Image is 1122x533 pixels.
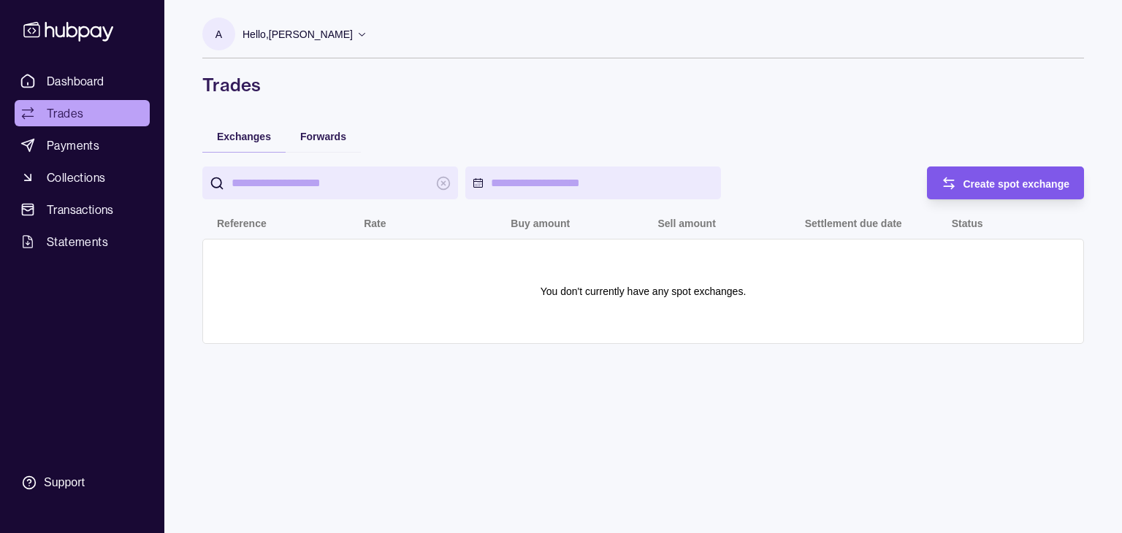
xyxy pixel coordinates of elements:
span: Dashboard [47,72,104,90]
span: Trades [47,104,83,122]
p: Sell amount [657,218,715,229]
a: Statements [15,229,150,255]
p: Rate [364,218,386,229]
span: Forwards [300,131,346,142]
span: Create spot exchange [963,178,1070,190]
a: Dashboard [15,68,150,94]
span: Transactions [47,201,114,218]
a: Support [15,467,150,498]
p: Reference [217,218,267,229]
p: Hello, [PERSON_NAME] [243,26,353,42]
p: Status [952,218,983,229]
p: A [215,26,222,42]
span: Collections [47,169,105,186]
span: Payments [47,137,99,154]
p: Settlement due date [805,218,902,229]
span: Exchanges [217,131,271,142]
p: You don't currently have any spot exchanges. [541,283,747,299]
a: Payments [15,132,150,158]
a: Collections [15,164,150,191]
a: Transactions [15,196,150,223]
span: Statements [47,233,108,250]
input: search [232,166,429,199]
div: Support [44,475,85,491]
p: Buy amount [511,218,570,229]
h1: Trades [202,73,1084,96]
a: Trades [15,100,150,126]
button: Create spot exchange [927,166,1085,199]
